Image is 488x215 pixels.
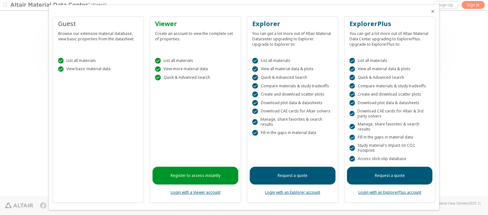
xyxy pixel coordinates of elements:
[349,135,355,140] div: 
[58,28,139,42] div: Browse our extensive material database, view basic properties from the datasheet.
[58,58,64,64] div: 
[252,119,258,125] div: 
[252,117,333,127] div: Manage, share favorites & search results
[155,58,236,64] div: List all materials
[349,66,355,72] div: 
[252,66,333,72] div: View all material data & plots
[347,167,433,185] a: Request a quote
[430,9,435,14] button: Close
[349,145,355,151] div: 
[155,75,236,80] div: Quick & Advanced Search
[252,75,258,80] div: 
[155,75,161,80] div: 
[252,100,333,106] div: Download plot data & datasheets
[349,19,430,28] div: ExplorerPlus
[252,83,333,89] div: Compare materials & study tradeoffs
[252,66,258,72] div: 
[349,156,430,162] div: Access stick-slip database
[252,83,258,89] div: 
[252,58,333,64] div: List all materials
[252,130,333,136] div: Fill in the gaps in material data
[252,100,258,106] div: 
[349,122,430,132] div: Manage, share favorites & search results
[265,190,320,195] a: Login with an Explorer account
[349,58,430,64] div: List all materials
[252,109,333,114] div: Download CAE cards for Altair solvers
[349,100,430,106] div: Download plot data & datasheets
[58,58,139,64] div: List all materials
[252,91,333,97] div: Create and download scatter plots
[252,58,258,64] div: 
[155,66,236,72] div: View more material data
[349,100,355,106] div: 
[252,130,258,136] div: 
[349,75,430,80] div: Quick & Advanced Search
[349,91,430,97] div: Create and download scatter plots
[171,190,220,195] a: Login with a Viewer account
[152,167,238,185] a: Register to access instantly
[252,75,333,80] div: Quick & Advanced Search
[155,28,236,42] div: Create an account to view the complete set of properties.
[349,124,355,130] div: 
[155,66,161,72] div: 
[349,111,355,117] div: 
[250,167,335,185] a: Request a quote
[155,19,236,28] div: Viewer
[349,66,430,72] div: View all material data & plots
[252,19,333,28] div: Explorer
[349,156,355,162] div: 
[349,135,430,140] div: Fill in the gaps in material data
[349,28,430,47] div: You can get a lot more out of Altair Material Data Center upgrading to ExplorerPlus. Upgrade to E...
[349,91,355,97] div: 
[349,143,430,153] div: Study material's impact on CO2 Footprint
[58,66,64,72] div: 
[252,109,258,114] div: 
[349,58,355,64] div: 
[349,109,430,119] div: Download CAE cards for Altair & 3rd party solvers
[155,58,161,64] div: 
[252,91,258,97] div: 
[358,190,421,195] a: Login with an ExplorerPlus account
[349,83,430,89] div: Compare materials & study tradeoffs
[58,66,139,72] div: View basic material data
[252,28,333,47] div: You can get a lot more out of Altair Material Datacenter upgrading to Explorer. Upgrade to Explor...
[349,75,355,80] div: 
[349,83,355,89] div: 
[58,19,139,28] div: Guest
